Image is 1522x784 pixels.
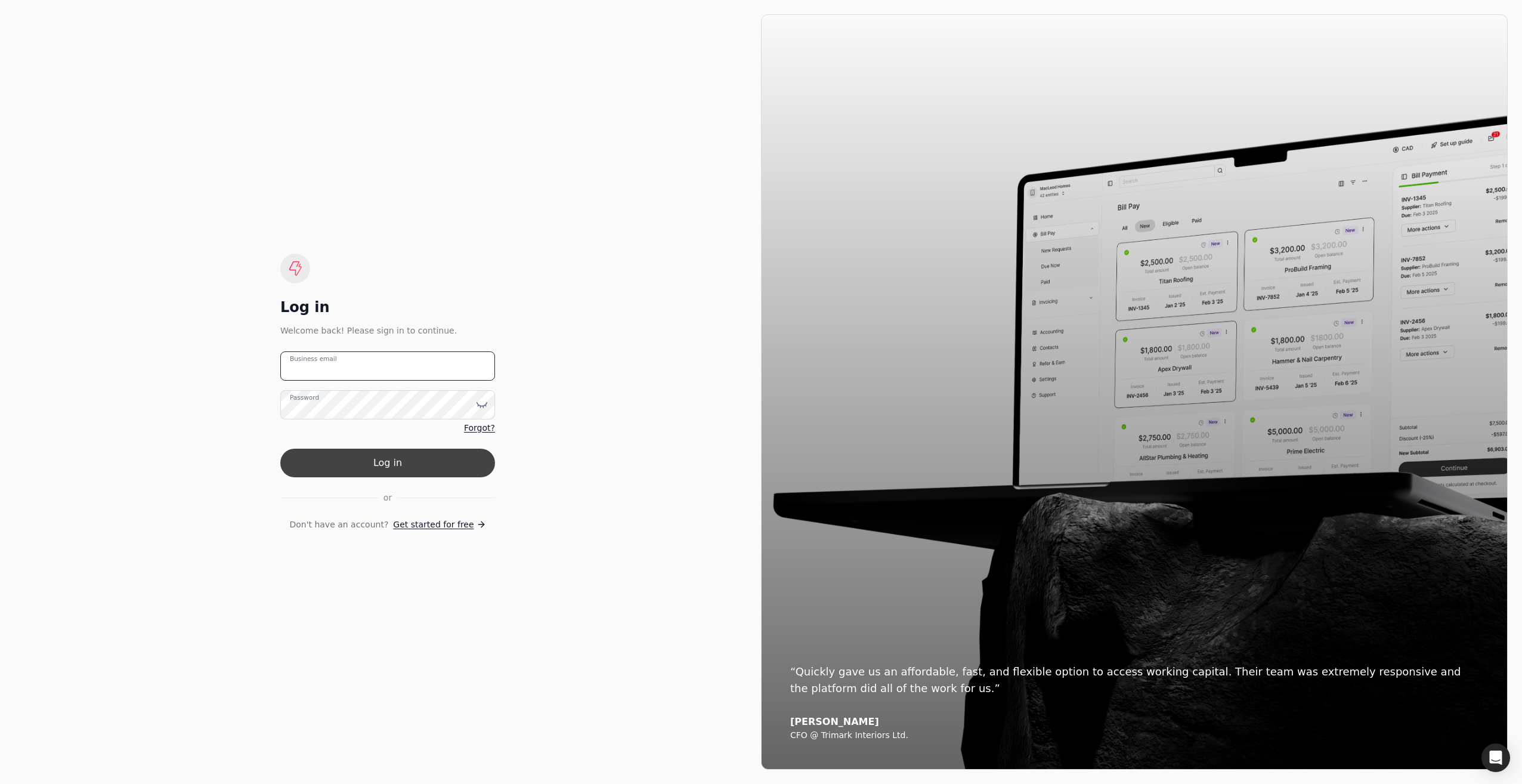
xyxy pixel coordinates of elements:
span: or [383,492,392,504]
label: Password [290,393,319,402]
div: “Quickly gave us an affordable, fast, and flexible option to access working capital. Their team w... [790,663,1478,697]
div: CFO @ Trimark Interiors Ltd. [790,730,1478,741]
a: Get started for free [393,518,485,531]
a: Forgot? [464,422,495,434]
div: Welcome back! Please sign in to continue. [280,324,495,337]
label: Business email [290,354,337,363]
button: Log in [280,449,495,477]
span: Don't have an account? [289,518,388,531]
div: Log in [280,298,495,317]
div: Open Intercom Messenger [1481,743,1510,772]
span: Get started for free [393,518,474,531]
div: [PERSON_NAME] [790,716,1478,728]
